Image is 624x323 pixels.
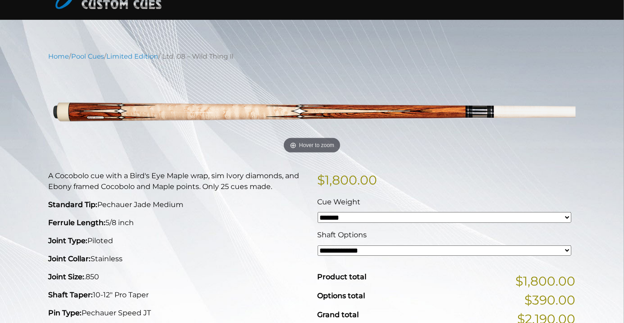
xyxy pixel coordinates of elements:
[318,231,367,239] span: Shaft Options
[72,52,105,60] a: Pool Cues
[318,198,361,206] span: Cue Weight
[49,217,307,228] p: 5/8 inch
[525,291,576,309] span: $390.00
[49,309,82,317] strong: Pin Type:
[49,236,88,245] strong: Joint Type:
[49,68,576,156] img: ltd-08-wild-thing-ii.png
[49,254,307,264] p: Stainless
[318,172,325,188] span: $
[49,308,307,318] p: Pechauer Speed JT
[318,291,365,300] span: Options total
[49,272,85,281] strong: Joint Size:
[49,52,69,60] a: Home
[49,200,98,209] strong: Standard Tip:
[49,290,307,300] p: 10-12″ Pro Taper
[49,218,106,227] strong: Ferrule Length:
[49,171,307,192] p: A Cocobolo cue with a Bird's Eye Maple wrap, sim Ivory diamonds, and Ebony framed Cocobolo and Ma...
[49,272,307,282] p: .850
[318,172,378,188] bdi: 1,800.00
[107,52,159,60] a: Limited Edition
[49,235,307,246] p: Piloted
[49,51,576,61] nav: Breadcrumb
[49,254,91,263] strong: Joint Collar:
[516,272,576,291] span: $1,800.00
[49,199,307,210] p: Pechauer Jade Medium
[318,310,359,319] span: Grand total
[318,272,367,281] span: Product total
[49,291,93,299] strong: Shaft Taper:
[49,68,576,156] a: Hover to zoom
